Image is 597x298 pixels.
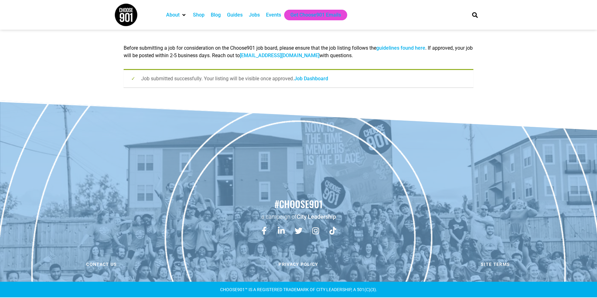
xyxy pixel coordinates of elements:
[266,11,281,19] a: Events
[249,11,260,19] a: Jobs
[297,213,336,220] a: City Leadership
[202,258,396,271] a: Privacy Policy
[376,45,425,51] a: guidelines found here
[211,11,221,19] a: Blog
[470,10,480,20] div: Search
[481,262,510,266] span: Site Terms
[114,287,483,292] div: CHOOSE901™ is a registered TRADEMARK OF CITY LEADERSHIP, A 501(C)(3).
[5,258,199,271] a: Contact us
[227,11,243,19] a: Guides
[86,262,117,266] span: Contact us
[163,10,190,20] div: About
[290,11,341,19] a: Get Choose901 Emails
[279,262,318,266] span: Privacy Policy
[398,258,592,271] a: Site Terms
[163,10,461,20] nav: Main nav
[3,213,594,221] p: a campaign of
[294,76,328,82] a: Job Dashboard
[193,11,205,19] a: Shop
[124,45,473,58] span: Before submitting a job for consideration on the Choose901 job board, please ensure that the job ...
[124,69,473,87] div: Job submitted successfully. Your listing will be visible once approved.
[166,11,180,19] a: About
[240,52,319,58] a: [EMAIL_ADDRESS][DOMAIN_NAME]
[3,197,594,211] h2: #choose901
